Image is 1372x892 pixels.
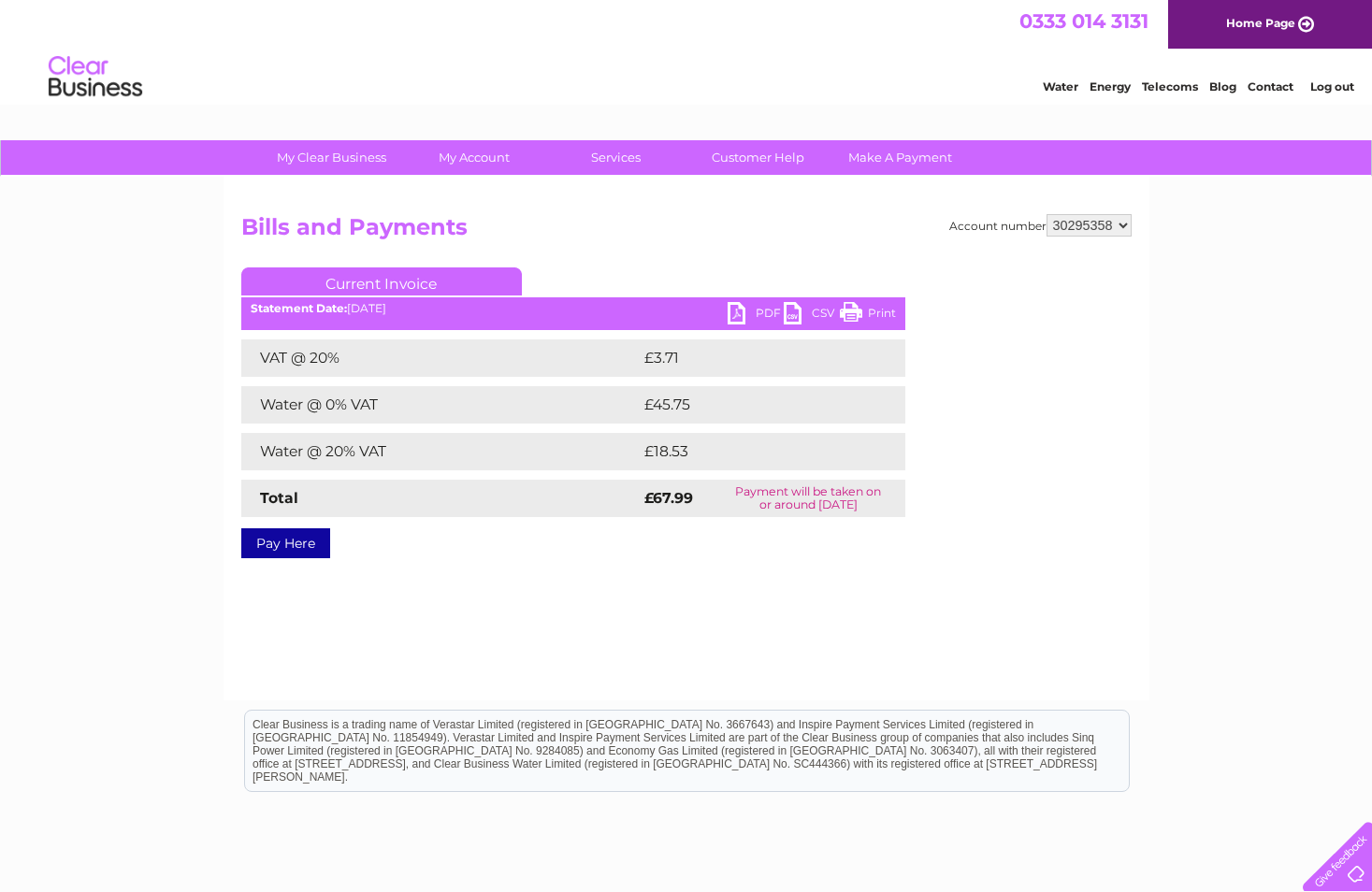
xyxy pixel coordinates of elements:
[1248,79,1293,94] a: Contact
[681,140,835,175] a: Customer Help
[728,302,784,329] a: PDF
[784,302,840,329] a: CSV
[1019,9,1148,33] a: 0333 014 3131
[640,433,866,470] td: £18.53
[712,480,905,517] td: Payment will be taken on or around [DATE]
[644,489,693,507] strong: £67.99
[251,301,347,315] b: Statement Date:
[539,140,693,175] a: Services
[949,214,1132,237] div: Account number
[260,489,298,507] strong: Total
[397,140,551,175] a: My Account
[241,386,640,424] td: Water @ 0% VAT
[1310,79,1354,94] a: Log out
[823,140,977,175] a: Make A Payment
[241,302,905,315] div: [DATE]
[1043,79,1078,94] a: Water
[241,267,522,295] a: Current Invoice
[640,386,867,424] td: £45.75
[254,140,409,175] a: My Clear Business
[840,302,896,329] a: Print
[241,339,640,377] td: VAT @ 20%
[1090,79,1131,94] a: Energy
[245,10,1129,91] div: Clear Business is a trading name of Verastar Limited (registered in [GEOGRAPHIC_DATA] No. 3667643...
[241,528,330,558] a: Pay Here
[640,339,859,377] td: £3.71
[241,214,1132,250] h2: Bills and Payments
[1142,79,1198,94] a: Telecoms
[1209,79,1236,94] a: Blog
[241,433,640,470] td: Water @ 20% VAT
[48,49,143,106] img: logo.png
